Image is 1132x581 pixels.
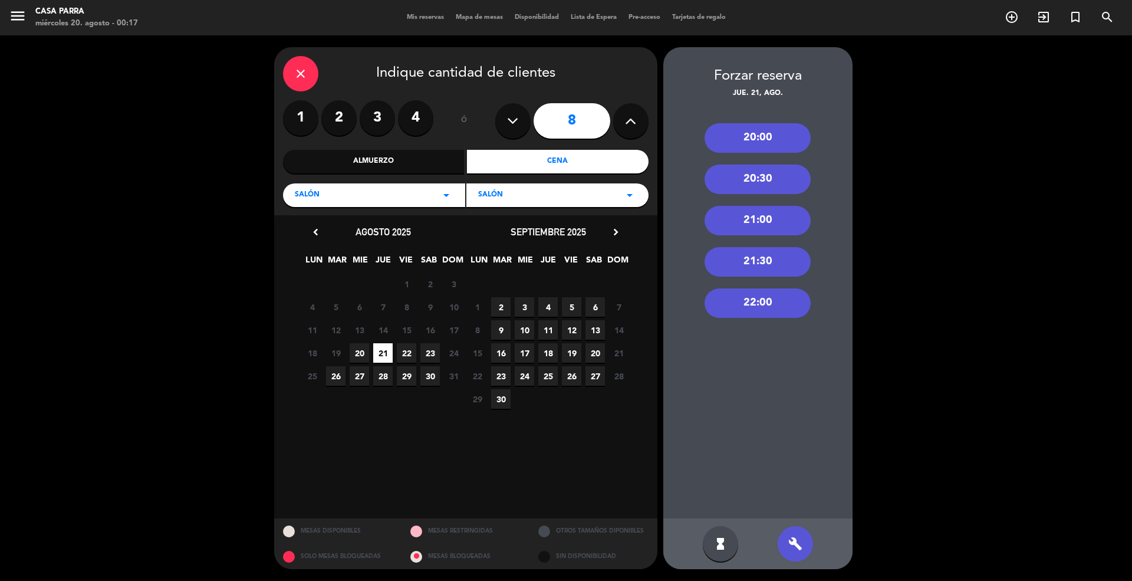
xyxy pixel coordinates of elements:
span: 8 [468,320,487,340]
span: MAR [327,253,347,273]
div: 22:00 [705,288,811,318]
div: MESAS BLOQUEADAS [402,544,529,569]
i: exit_to_app [1036,10,1051,24]
span: LUN [304,253,324,273]
span: 4 [302,297,322,317]
span: 15 [468,343,487,363]
span: 17 [515,343,534,363]
span: 18 [302,343,322,363]
span: 1 [468,297,487,317]
span: 14 [609,320,628,340]
span: 2 [420,274,440,294]
span: 23 [491,366,511,386]
i: chevron_right [610,226,622,238]
div: Almuerzo [283,150,465,173]
span: 3 [444,274,463,294]
span: 7 [609,297,628,317]
span: 21 [609,343,628,363]
span: 19 [326,343,345,363]
div: jue. 21, ago. [663,88,853,100]
span: 13 [350,320,369,340]
div: 20:00 [705,123,811,153]
div: 21:00 [705,206,811,235]
span: 28 [609,366,628,386]
span: SAB [419,253,439,273]
span: 28 [373,366,393,386]
label: 4 [398,100,433,136]
span: 9 [491,320,511,340]
span: 1 [397,274,416,294]
div: MESAS DISPONIBLES [274,518,402,544]
span: 29 [397,366,416,386]
span: 24 [444,343,463,363]
span: 11 [302,320,322,340]
span: 20 [585,343,605,363]
label: 3 [360,100,395,136]
span: 5 [326,297,345,317]
span: SAB [584,253,604,273]
span: 12 [562,320,581,340]
span: 25 [538,366,558,386]
span: 26 [562,366,581,386]
button: menu [9,7,27,29]
span: 19 [562,343,581,363]
span: 9 [420,297,440,317]
span: Pre-acceso [623,14,666,21]
span: 8 [397,297,416,317]
span: 5 [562,297,581,317]
span: 14 [373,320,393,340]
i: search [1100,10,1114,24]
span: VIE [396,253,416,273]
span: Mis reservas [401,14,450,21]
span: 4 [538,297,558,317]
span: 26 [326,366,345,386]
i: build [788,537,802,551]
div: OTROS TAMAÑOS DIPONIBLES [529,518,657,544]
span: 27 [350,366,369,386]
span: 16 [420,320,440,340]
span: MIE [350,253,370,273]
span: 31 [444,366,463,386]
span: 10 [444,297,463,317]
div: 20:30 [705,165,811,194]
span: DOM [442,253,462,273]
div: miércoles 20. agosto - 00:17 [35,18,138,29]
span: Lista de Espera [565,14,623,21]
span: 25 [302,366,322,386]
span: 12 [326,320,345,340]
span: Mapa de mesas [450,14,509,21]
span: septiembre 2025 [511,226,586,238]
span: 13 [585,320,605,340]
span: Disponibilidad [509,14,565,21]
i: arrow_drop_down [623,188,637,202]
div: SOLO MESAS BLOQUEADAS [274,544,402,569]
span: 30 [420,366,440,386]
div: Casa Parra [35,6,138,18]
span: 18 [538,343,558,363]
span: 22 [397,343,416,363]
i: add_circle_outline [1005,10,1019,24]
span: LUN [469,253,489,273]
span: SALÓN [295,189,320,201]
span: 24 [515,366,534,386]
span: 2 [491,297,511,317]
div: Cena [467,150,649,173]
span: 17 [444,320,463,340]
span: 21 [373,343,393,363]
div: MESAS RESTRINGIDAS [402,518,529,544]
div: Forzar reserva [663,65,853,88]
div: SIN DISPONIBILIDAD [529,544,657,569]
span: 22 [468,366,487,386]
span: 27 [585,366,605,386]
i: chevron_left [310,226,322,238]
span: 11 [538,320,558,340]
span: 15 [397,320,416,340]
i: arrow_drop_down [439,188,453,202]
span: 30 [491,389,511,409]
label: 1 [283,100,318,136]
i: menu [9,7,27,25]
span: JUE [373,253,393,273]
div: 21:30 [705,247,811,277]
span: 29 [468,389,487,409]
span: Tarjetas de regalo [666,14,732,21]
